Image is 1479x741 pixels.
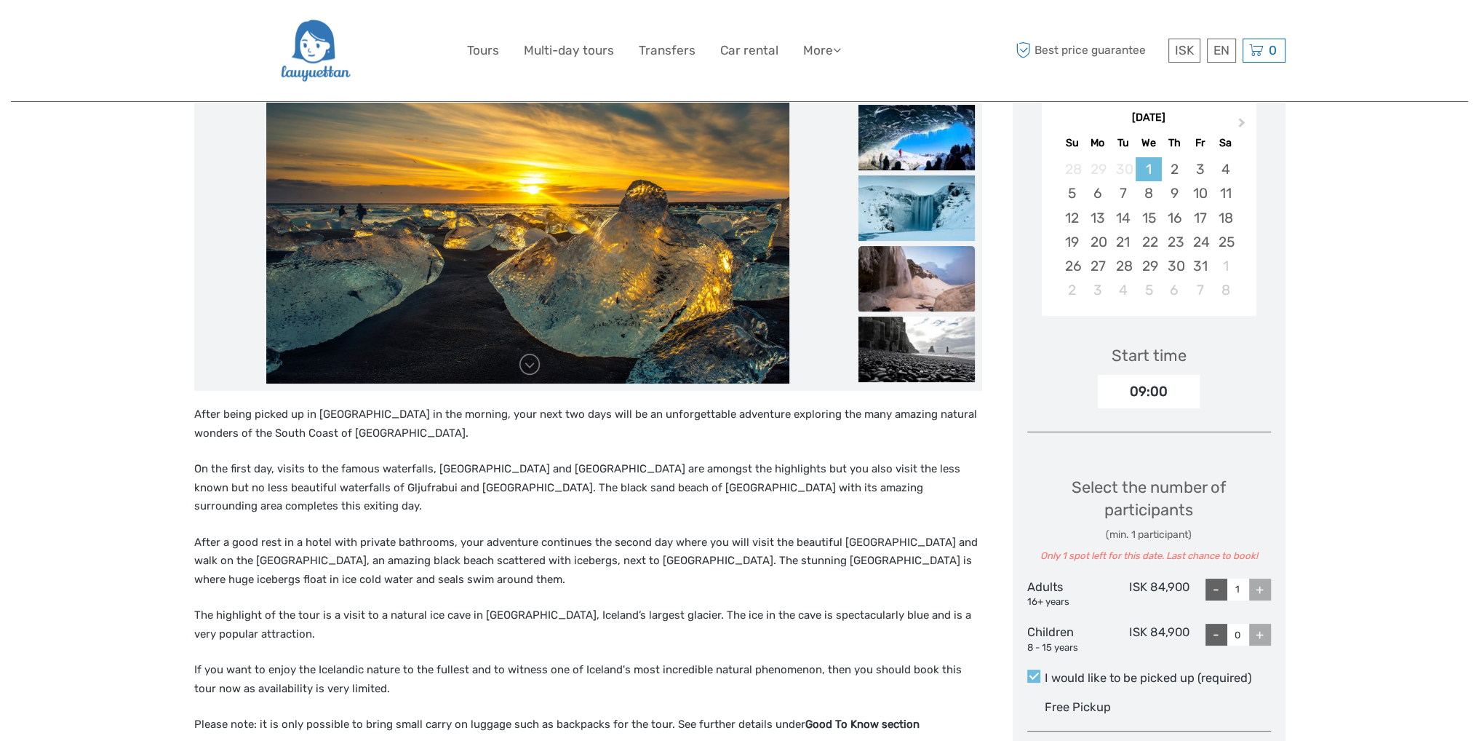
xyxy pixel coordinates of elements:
[1110,181,1136,205] div: Choose Tuesday, October 7th, 2025
[1108,579,1189,609] div: ISK 84,900
[1213,133,1238,153] div: Sa
[1110,254,1136,278] div: Choose Tuesday, October 28th, 2025
[1162,278,1187,302] div: Choose Thursday, November 6th, 2025
[858,105,975,170] img: 14791c15f2ff468eb8990abaa11e6e38_slider_thumbnail.jpeg
[1187,254,1213,278] div: Choose Friday, October 31st, 2025
[1187,181,1213,205] div: Choose Friday, October 10th, 2025
[1059,157,1085,181] div: Not available Sunday, September 28th, 2025
[1136,254,1161,278] div: Choose Wednesday, October 29th, 2025
[1027,624,1109,654] div: Children
[639,40,695,61] a: Transfers
[1085,278,1110,302] div: Choose Monday, November 3rd, 2025
[194,405,982,443] p: After being picked up in [GEOGRAPHIC_DATA] in the morning, your next two days will be an unforget...
[1027,550,1271,563] div: Only 1 spot left for this date. Last chance to book!
[1059,254,1085,278] div: Choose Sunday, October 26th, 2025
[1267,43,1279,58] span: 0
[1027,579,1109,609] div: Adults
[1162,157,1187,181] div: Choose Thursday, October 2nd, 2025
[805,718,920,731] strong: Good To Know section
[1045,700,1111,714] span: Free Pickup
[1162,133,1187,153] div: Th
[1232,114,1255,138] button: Next Month
[1098,375,1200,408] div: 09:00
[1162,254,1187,278] div: Choose Thursday, October 30th, 2025
[1027,595,1109,609] div: 16+ years
[858,175,975,241] img: ea4aa6bc65e34736a0d78be27a9bf536_slider_thumbnail.jpg
[1205,624,1227,646] div: -
[167,23,185,40] button: Open LiveChat chat widget
[1059,181,1085,205] div: Choose Sunday, October 5th, 2025
[1162,206,1187,230] div: Choose Thursday, October 16th, 2025
[803,40,841,61] a: More
[1110,206,1136,230] div: Choose Tuesday, October 14th, 2025
[1085,254,1110,278] div: Choose Monday, October 27th, 2025
[266,34,789,384] img: 2a9fc866b5c143218533a14bff674dfa_main_slider.jpg
[1162,230,1187,254] div: Choose Thursday, October 23rd, 2025
[1027,641,1109,655] div: 8 - 15 years
[1213,157,1238,181] div: Choose Saturday, October 4th, 2025
[1162,181,1187,205] div: Choose Thursday, October 9th, 2025
[194,661,982,698] p: If you want to enjoy the Icelandic nature to the fullest and to witness one of Iceland's most inc...
[1136,278,1161,302] div: Choose Wednesday, November 5th, 2025
[194,716,982,734] p: Please note: it is only possible to bring small carry on luggage such as backpacks for the tour. ...
[1136,157,1161,181] div: Choose Wednesday, October 1st, 2025
[1059,278,1085,302] div: Choose Sunday, November 2nd, 2025
[1027,528,1271,542] div: (min. 1 participant)
[194,606,982,643] p: The highlight of the tour is a visit to a natural ice cave in [GEOGRAPHIC_DATA], Iceland’s larges...
[1136,206,1161,230] div: Choose Wednesday, October 15th, 2025
[1207,39,1236,63] div: EN
[1042,111,1256,126] div: [DATE]
[1110,133,1136,153] div: Tu
[1187,230,1213,254] div: Choose Friday, October 24th, 2025
[1085,206,1110,230] div: Choose Monday, October 13th, 2025
[1213,278,1238,302] div: Choose Saturday, November 8th, 2025
[524,40,614,61] a: Multi-day tours
[1187,157,1213,181] div: Choose Friday, October 3rd, 2025
[1013,39,1165,63] span: Best price guarantee
[1249,579,1271,601] div: +
[1085,181,1110,205] div: Choose Monday, October 6th, 2025
[1205,579,1227,601] div: -
[1213,181,1238,205] div: Choose Saturday, October 11th, 2025
[194,460,982,516] p: On the first day, visits to the famous waterfalls, [GEOGRAPHIC_DATA] and [GEOGRAPHIC_DATA] are am...
[1187,133,1213,153] div: Fr
[467,40,499,61] a: Tours
[1027,670,1271,687] label: I would like to be picked up (required)
[1175,43,1194,58] span: ISK
[1213,230,1238,254] div: Choose Saturday, October 25th, 2025
[1110,278,1136,302] div: Choose Tuesday, November 4th, 2025
[1213,206,1238,230] div: Choose Saturday, October 18th, 2025
[1059,206,1085,230] div: Choose Sunday, October 12th, 2025
[1112,344,1187,367] div: Start time
[1249,624,1271,646] div: +
[1085,157,1110,181] div: Not available Monday, September 29th, 2025
[1110,230,1136,254] div: Choose Tuesday, October 21st, 2025
[1136,230,1161,254] div: Choose Wednesday, October 22nd, 2025
[1187,206,1213,230] div: Choose Friday, October 17th, 2025
[1046,157,1251,302] div: month 2025-10
[279,11,350,90] img: 2954-36deae89-f5b4-4889-ab42-60a468582106_logo_big.png
[1027,476,1271,563] div: Select the number of participants
[1213,254,1238,278] div: Choose Saturday, November 1st, 2025
[720,40,778,61] a: Car rental
[1136,181,1161,205] div: Choose Wednesday, October 8th, 2025
[194,534,982,590] p: After a good rest in a hotel with private bathrooms, your adventure continues the second day wher...
[858,246,975,312] img: 5a387a8a03a44343abb88fd8551a1f61_slider_thumbnail.jpg
[1059,133,1085,153] div: Su
[1187,278,1213,302] div: Choose Friday, November 7th, 2025
[1085,133,1110,153] div: Mo
[1110,157,1136,181] div: Not available Tuesday, September 30th, 2025
[858,317,975,382] img: ba7fa713a6544218beaed1491962edf4_slider_thumbnail.jpeg
[20,25,164,37] p: We're away right now. Please check back later!
[1059,230,1085,254] div: Choose Sunday, October 19th, 2025
[1136,133,1161,153] div: We
[1085,230,1110,254] div: Choose Monday, October 20th, 2025
[1108,624,1189,654] div: ISK 84,900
